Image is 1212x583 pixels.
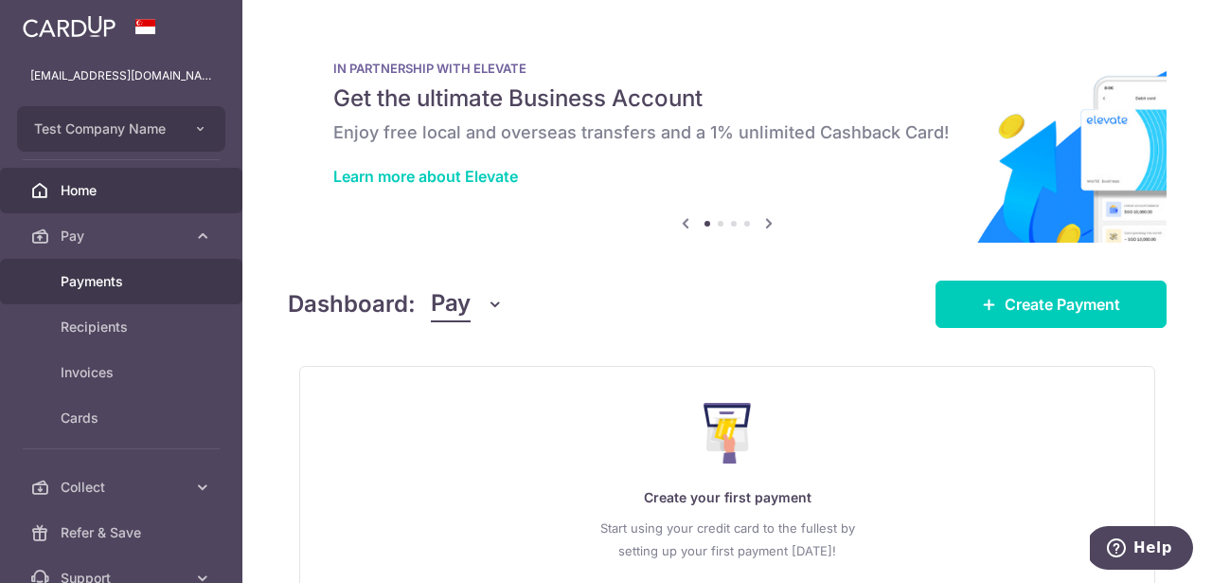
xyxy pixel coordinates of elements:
p: Start using your credit card to the fullest by setting up your first payment [DATE]! [338,517,1116,562]
span: Payments [61,272,186,291]
a: Create Payment [936,281,1167,328]
span: Collect [61,478,186,497]
h4: Dashboard: [288,287,416,321]
span: Refer & Save [61,523,186,542]
p: Create your first payment [338,486,1116,509]
span: Create Payment [1005,293,1120,316]
iframe: Opens a widget where you can find more information [1090,526,1193,574]
p: IN PARTNERSHIP WITH ELEVATE [333,61,1121,76]
img: CardUp [23,15,116,38]
p: [EMAIL_ADDRESS][DOMAIN_NAME] [30,66,212,85]
span: Cards [61,409,186,428]
span: Pay [61,227,186,246]
button: Test Company Name [17,106,225,152]
span: Invoices [61,363,186,382]
img: Make Payment [704,403,752,464]
span: Test Company Name [34,119,174,138]
a: Learn more about Elevate [333,167,518,186]
h6: Enjoy free local and overseas transfers and a 1% unlimited Cashback Card! [333,121,1121,144]
span: Pay [431,286,471,322]
button: Pay [431,286,504,322]
img: Renovation banner [288,30,1167,243]
span: Recipients [61,318,186,337]
span: Home [61,181,186,200]
h5: Get the ultimate Business Account [333,83,1121,114]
